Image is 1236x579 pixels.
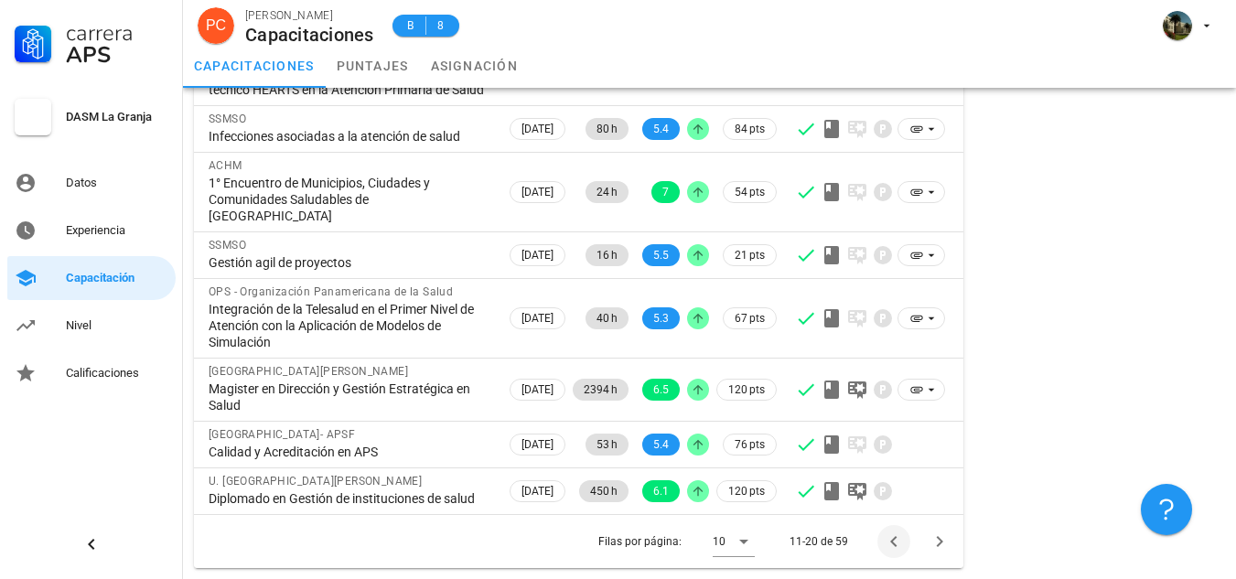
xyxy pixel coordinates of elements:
[598,515,755,568] div: Filas por página:
[653,480,669,502] span: 6.1
[521,182,554,202] span: [DATE]
[521,434,554,455] span: [DATE]
[198,7,234,44] div: avatar
[590,480,618,502] span: 450 h
[521,119,554,139] span: [DATE]
[209,285,453,298] span: OPS - Organización Panamericana de la Salud
[728,482,765,500] span: 120 pts
[735,246,765,264] span: 21 pts
[7,304,176,348] a: Nivel
[7,256,176,300] a: Capacitación
[209,113,246,125] span: SSMSO
[597,307,618,329] span: 40 h
[597,118,618,140] span: 80 h
[245,6,374,25] div: [PERSON_NAME]
[653,307,669,329] span: 5.3
[209,254,491,271] div: Gestión agil de proyectos
[209,301,491,350] div: Integración de la Telesalud en el Primer Nivel de Atención con la Aplicación de Modelos de Simula...
[653,244,669,266] span: 5.5
[790,533,848,550] div: 11-20 de 59
[183,44,326,88] a: capacitaciones
[434,16,448,35] span: 8
[209,159,242,172] span: ACHM
[521,481,554,501] span: [DATE]
[735,435,765,454] span: 76 pts
[209,175,491,224] div: 1° Encuentro de Municipios, Ciudades y Comunidades Saludables de [GEOGRAPHIC_DATA]
[403,16,418,35] span: B
[326,44,420,88] a: puntajes
[66,44,168,66] div: APS
[66,223,168,238] div: Experiencia
[209,365,408,378] span: [GEOGRAPHIC_DATA][PERSON_NAME]
[209,475,422,488] span: U. [GEOGRAPHIC_DATA][PERSON_NAME]
[662,181,669,203] span: 7
[206,7,226,44] span: PC
[597,434,618,456] span: 53 h
[209,444,491,460] div: Calidad y Acreditación en APS
[653,434,669,456] span: 5.4
[728,381,765,399] span: 120 pts
[735,309,765,327] span: 67 pts
[66,176,168,190] div: Datos
[420,44,530,88] a: asignación
[209,128,491,145] div: Infecciones asociadas a la atención de salud
[209,239,246,252] span: SSMSO
[7,351,176,395] a: Calificaciones
[7,161,176,205] a: Datos
[245,25,374,45] div: Capacitaciones
[209,428,355,441] span: [GEOGRAPHIC_DATA]- APSF
[521,245,554,265] span: [DATE]
[7,209,176,252] a: Experiencia
[653,118,669,140] span: 5.4
[1163,11,1192,40] div: avatar
[584,379,618,401] span: 2394 h
[521,380,554,400] span: [DATE]
[877,525,910,558] button: Página anterior
[66,271,168,285] div: Capacitación
[66,366,168,381] div: Calificaciones
[521,308,554,328] span: [DATE]
[66,110,168,124] div: DASM La Granja
[66,22,168,44] div: Carrera
[923,525,956,558] button: Página siguiente
[653,379,669,401] span: 6.5
[735,120,765,138] span: 84 pts
[597,244,618,266] span: 16 h
[209,490,491,507] div: Diplomado en Gestión de instituciones de salud
[713,527,755,556] div: 10Filas por página:
[713,533,725,550] div: 10
[735,183,765,201] span: 54 pts
[66,318,168,333] div: Nivel
[209,381,491,413] div: Magister en Dirección y Gestión Estratégica en Salud
[597,181,618,203] span: 24 h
